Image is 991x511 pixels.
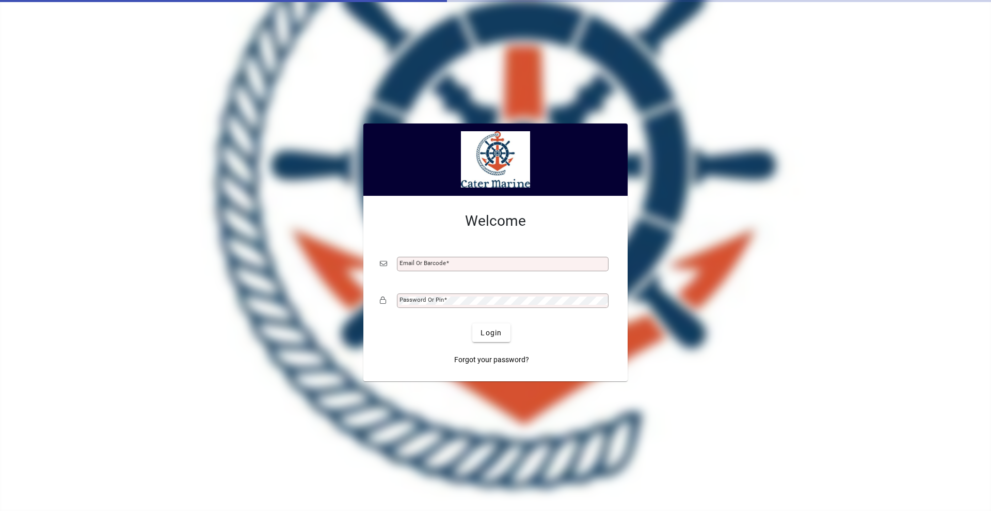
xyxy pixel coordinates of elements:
span: Forgot your password? [454,354,529,365]
h2: Welcome [380,212,611,230]
mat-label: Email or Barcode [399,259,446,267]
button: Login [472,323,510,342]
mat-label: Password or Pin [399,296,444,303]
a: Forgot your password? [450,350,533,369]
span: Login [481,328,502,338]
